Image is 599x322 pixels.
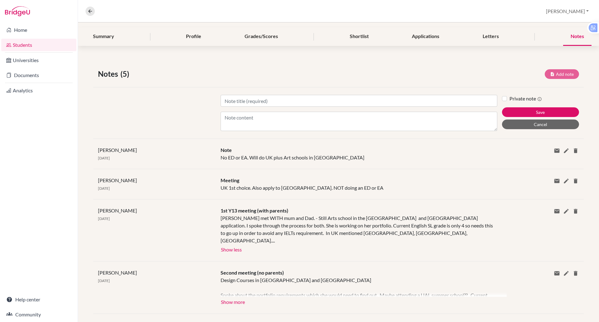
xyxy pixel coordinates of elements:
div: Summary [85,27,122,46]
span: [DATE] [98,156,110,160]
span: Meeting [221,177,239,183]
span: [PERSON_NAME] [98,147,137,153]
a: Community [1,308,76,321]
span: [DATE] [98,186,110,191]
a: Students [1,39,76,51]
span: Second meeting (no parents) [221,270,284,276]
img: Bridge-U [5,6,30,16]
div: Design Courses in [GEOGRAPHIC_DATA] and [GEOGRAPHIC_DATA] Spoke about the portfolio requirements ... [221,276,497,297]
button: [PERSON_NAME] [543,5,592,17]
span: 1st Y13 meeting (with parents) [221,207,288,213]
a: Universities [1,54,76,66]
span: [PERSON_NAME] [98,177,137,183]
a: Documents [1,69,76,81]
input: Note title (required) [221,95,497,107]
div: No ED or EA. Will do UK plus Art schools in [GEOGRAPHIC_DATA] [216,146,502,161]
div: Profile [178,27,209,46]
div: Letters [475,27,506,46]
a: Help center [1,293,76,306]
span: Notes [98,68,120,80]
span: Note [221,147,232,153]
button: Show less [221,244,242,254]
span: [DATE] [98,216,110,221]
div: [PERSON_NAME] met WITH mum and Dad. - Still Arts school in the [GEOGRAPHIC_DATA] and [GEOGRAPHIC_... [221,214,497,244]
div: Grades/Scores [237,27,285,46]
button: Cancel [502,120,579,129]
span: [PERSON_NAME] [98,270,137,276]
button: Show more [221,297,245,306]
a: Home [1,24,76,36]
div: UK 1st choice. Also apply to [GEOGRAPHIC_DATA]. NOT doing an ED or EA [216,177,502,192]
div: Notes [563,27,592,46]
button: Add note [545,69,579,79]
div: Shortlist [342,27,376,46]
span: [DATE] [98,278,110,283]
label: Private note [509,95,542,102]
div: Applications [404,27,447,46]
span: [PERSON_NAME] [98,207,137,213]
a: Analytics [1,84,76,97]
span: (5) [120,68,132,80]
button: Save [502,107,579,117]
